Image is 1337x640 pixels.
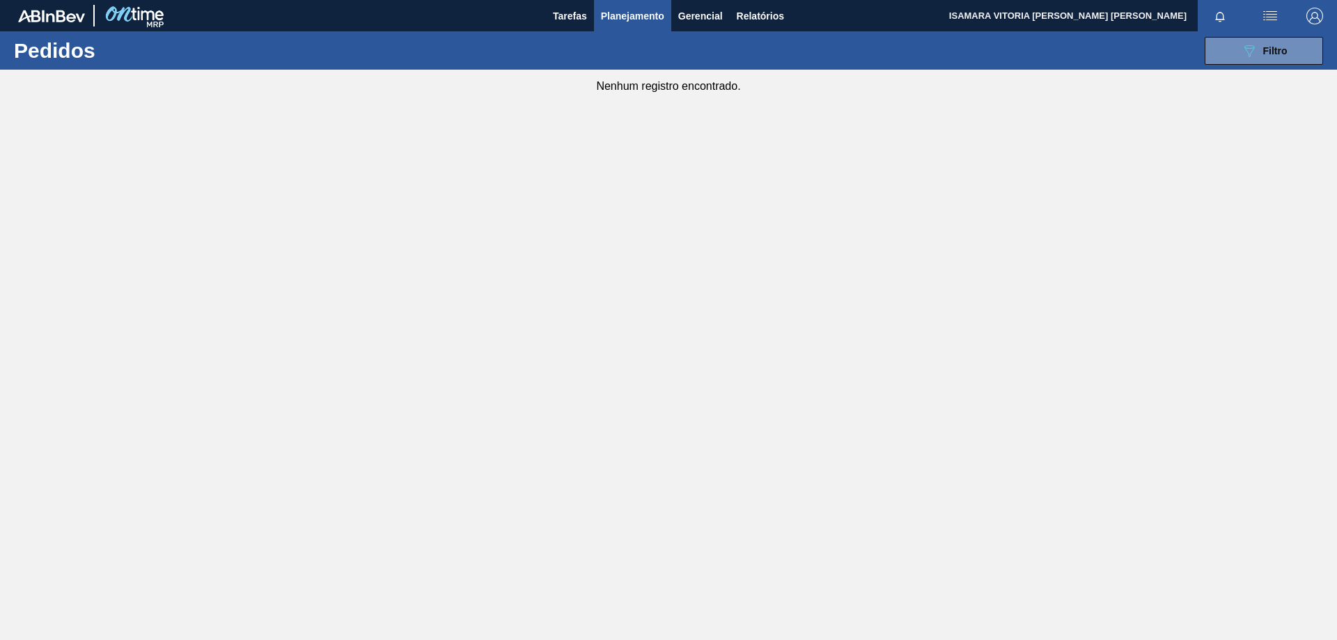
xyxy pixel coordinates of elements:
[601,8,664,24] span: Planejamento
[1205,37,1323,65] button: Filtro
[737,8,784,24] span: Relatórios
[1198,6,1242,26] button: Notificações
[14,42,222,58] h1: Pedidos
[1263,45,1288,56] span: Filtro
[678,8,723,24] span: Gerencial
[18,10,85,22] img: TNhmsLtSVTkK8tSr43FrP2fwEKptu5GPRR3wAAAABJRU5ErkJggg==
[553,8,587,24] span: Tarefas
[1262,8,1279,24] img: userActions
[1306,8,1323,24] img: Logout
